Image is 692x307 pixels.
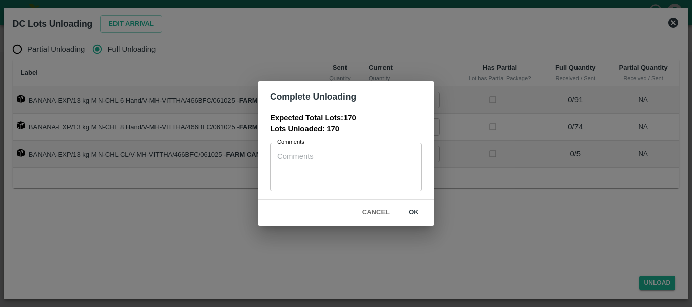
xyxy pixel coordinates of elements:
b: Lots Unloaded: 170 [270,125,339,133]
button: Cancel [358,204,394,222]
b: Expected Total Lots: 170 [270,114,356,122]
button: ok [398,204,430,222]
b: Complete Unloading [270,92,356,102]
label: Comments [277,138,304,146]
